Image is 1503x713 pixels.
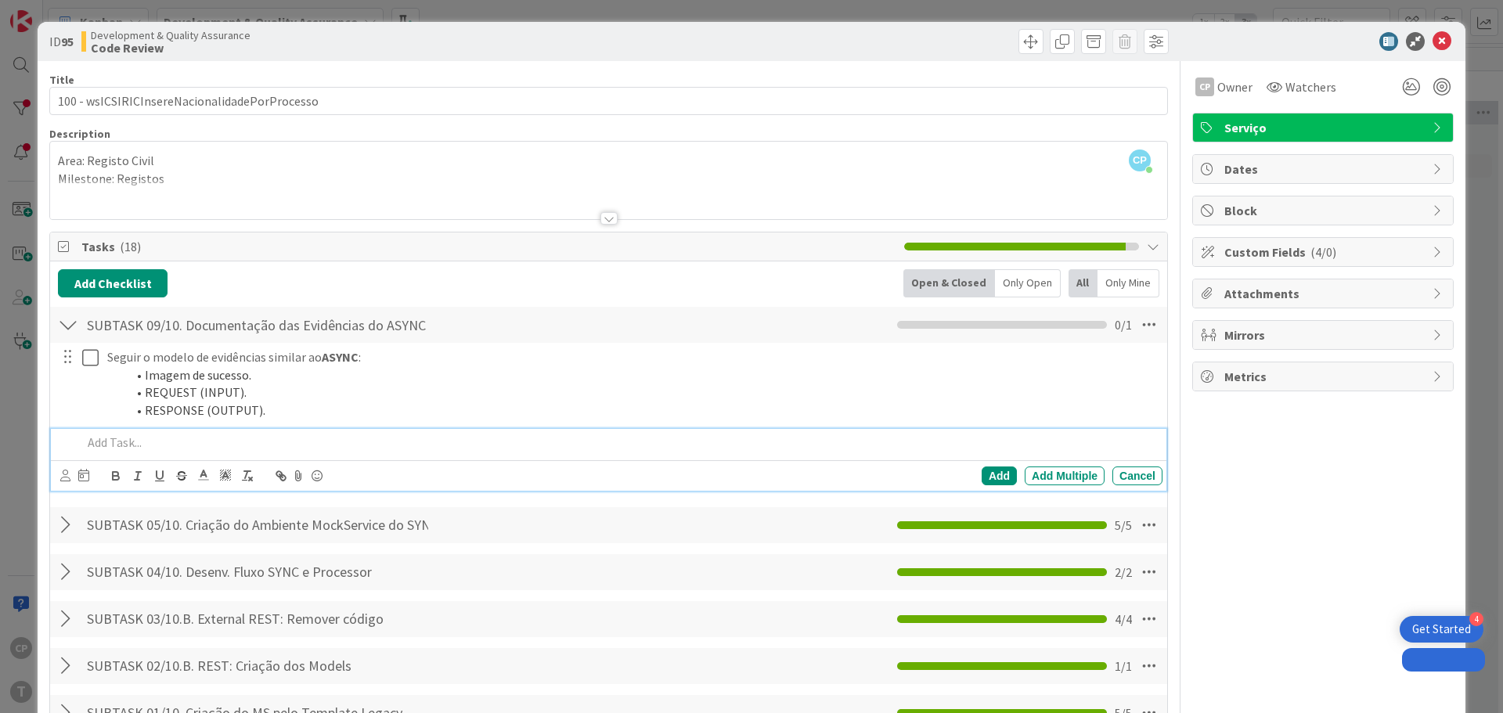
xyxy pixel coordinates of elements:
[126,366,1156,384] li: Imagem de sucesso.
[58,152,1159,170] p: Area: Registo Civil
[61,34,74,49] b: 95
[126,402,1156,420] li: RESPONSE (OUTPUT).
[120,239,141,254] span: ( 18 )
[1129,149,1151,171] span: CP
[49,73,74,87] label: Title
[1224,118,1425,137] span: Serviço
[1224,201,1425,220] span: Block
[58,170,1159,188] p: Milestone: Registos
[58,269,168,297] button: Add Checklist
[1412,621,1471,637] div: Get Started
[81,605,434,633] input: Add Checklist...
[81,652,434,680] input: Add Checklist...
[81,511,434,539] input: Add Checklist...
[81,558,434,586] input: Add Checklist...
[1217,77,1252,96] span: Owner
[49,127,110,141] span: Description
[1224,243,1425,261] span: Custom Fields
[1469,612,1483,626] div: 4
[91,41,250,54] b: Code Review
[1112,466,1162,485] div: Cancel
[1115,610,1132,628] span: 4 / 4
[1400,616,1483,643] div: Open Get Started checklist, remaining modules: 4
[1224,160,1425,178] span: Dates
[1115,315,1132,334] span: 0 / 1
[1195,77,1214,96] div: CP
[107,348,1156,366] p: Seguir o modelo de evidências similar ao :
[1115,657,1132,675] span: 1 / 1
[1310,244,1336,260] span: ( 4/0 )
[81,311,434,339] input: Add Checklist...
[995,269,1061,297] div: Only Open
[322,349,359,365] strong: ASYNC
[1115,516,1132,535] span: 5 / 5
[1098,269,1159,297] div: Only Mine
[982,466,1017,485] div: Add
[49,87,1168,115] input: type card name here...
[1224,284,1425,303] span: Attachments
[1224,326,1425,344] span: Mirrors
[1025,466,1105,485] div: Add Multiple
[1224,367,1425,386] span: Metrics
[126,384,1156,402] li: REQUEST (INPUT).
[49,32,74,51] span: ID
[81,237,896,256] span: Tasks
[903,269,995,297] div: Open & Closed
[1285,77,1336,96] span: Watchers
[1115,563,1132,582] span: 2 / 2
[1069,269,1098,297] div: All
[91,29,250,41] span: Development & Quality Assurance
